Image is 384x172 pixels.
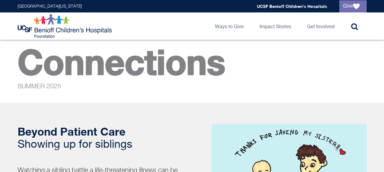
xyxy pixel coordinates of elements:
h2: Showing up for siblings [18,126,191,151]
img: Logo for UCSF Benioff Children's Hospitals Foundation [18,14,113,38]
a: UCSF Benioff Children's Hospitals [257,4,327,9]
a: Get Involved [302,12,339,40]
strong: Beyond Patient Care [18,125,126,138]
a: Impact Stories [255,12,296,40]
a: Give [339,0,367,12]
p: Connections [18,55,367,93]
a: [GEOGRAPHIC_DATA][US_STATE] [18,4,82,8]
span: SUMMER 2025 [18,83,61,90]
a: Ways to Give [210,12,249,40]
